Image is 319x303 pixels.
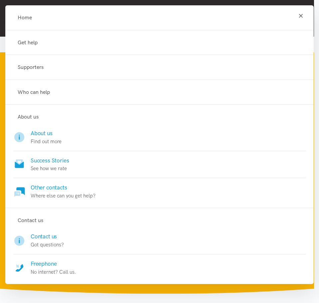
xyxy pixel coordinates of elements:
[31,260,76,268] h4: Freephone
[13,88,306,97] a: Who can help
[13,254,306,276] a: Freephone No internet? Call us.
[13,129,306,200] div: About us
[13,13,306,22] a: Home
[31,192,96,200] p: Where else can you get help?
[31,241,64,249] p: Got questions?
[293,11,308,21] button: Toggle navigation
[13,38,306,47] a: Get help
[31,232,64,241] h4: Contact us
[13,129,306,151] a: About us Find out more
[31,129,62,138] h4: About us
[13,151,306,178] a: Success Stories See how we rate
[13,178,306,200] a: Other contacts Where else can you get help?
[31,164,69,172] p: See how we rate
[31,183,96,192] h4: Other contacts
[31,268,76,276] p: No internet? Call us.
[13,232,306,276] div: Contact us
[13,63,306,72] a: Supporters
[31,138,62,146] p: Find out more
[13,232,306,254] a: Contact us Got questions?
[31,156,69,165] h4: Success Stories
